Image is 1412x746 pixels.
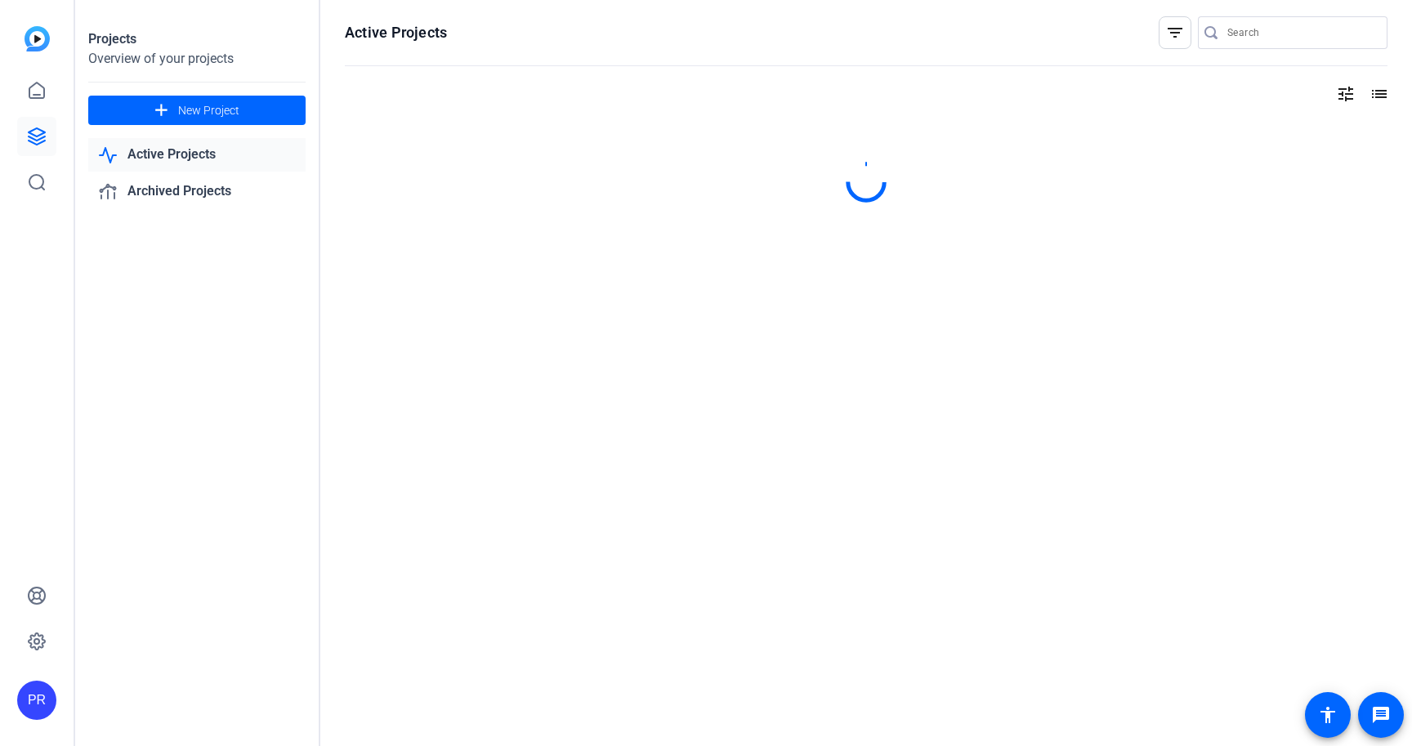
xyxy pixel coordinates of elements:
button: New Project [88,96,306,125]
mat-icon: accessibility [1318,705,1338,725]
mat-icon: tune [1336,84,1356,104]
div: PR [17,681,56,720]
mat-icon: filter_list [1165,23,1185,42]
mat-icon: message [1371,705,1391,725]
mat-icon: add [151,101,172,121]
div: Projects [88,29,306,49]
a: Active Projects [88,138,306,172]
mat-icon: list [1368,84,1387,104]
img: blue-gradient.svg [25,26,50,51]
div: Overview of your projects [88,49,306,69]
a: Archived Projects [88,175,306,208]
span: New Project [178,102,239,119]
h1: Active Projects [345,23,447,42]
input: Search [1227,23,1374,42]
